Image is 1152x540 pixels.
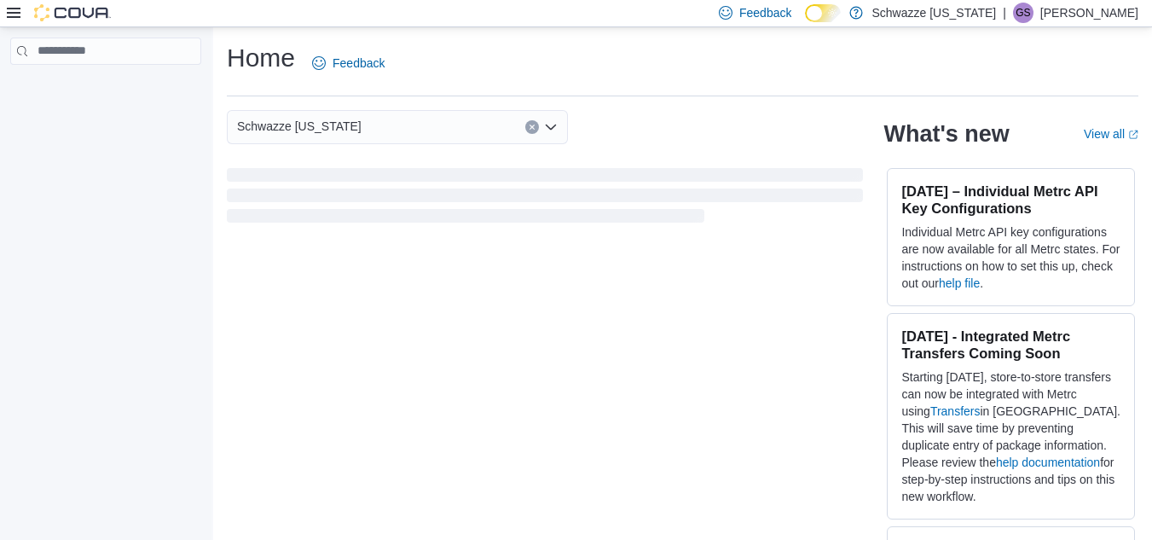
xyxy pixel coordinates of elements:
p: Individual Metrc API key configurations are now available for all Metrc states. For instructions ... [901,224,1120,292]
p: Starting [DATE], store-to-store transfers can now be integrated with Metrc using in [GEOGRAPHIC_D... [901,369,1120,505]
span: Feedback [739,4,791,21]
div: Gulzar Sayall [1013,3,1033,23]
span: Loading [227,171,863,226]
img: Cova [34,4,111,21]
a: Transfers [930,404,981,418]
span: Feedback [333,55,385,72]
a: View allExternal link [1084,127,1138,141]
a: help file [939,276,980,290]
p: | [1003,3,1006,23]
button: Clear input [525,120,539,134]
a: Feedback [305,46,391,80]
h3: [DATE] - Integrated Metrc Transfers Coming Soon [901,328,1120,362]
nav: Complex example [10,68,201,109]
input: Dark Mode [805,4,841,22]
p: [PERSON_NAME] [1040,3,1138,23]
a: help documentation [996,456,1100,469]
h1: Home [227,41,295,75]
svg: External link [1128,130,1138,140]
h3: [DATE] – Individual Metrc API Key Configurations [901,183,1120,217]
h2: What's new [883,120,1009,148]
span: Schwazze [US_STATE] [237,116,362,136]
button: Open list of options [544,120,558,134]
span: Dark Mode [805,22,806,23]
span: GS [1016,3,1030,23]
p: Schwazze [US_STATE] [871,3,996,23]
